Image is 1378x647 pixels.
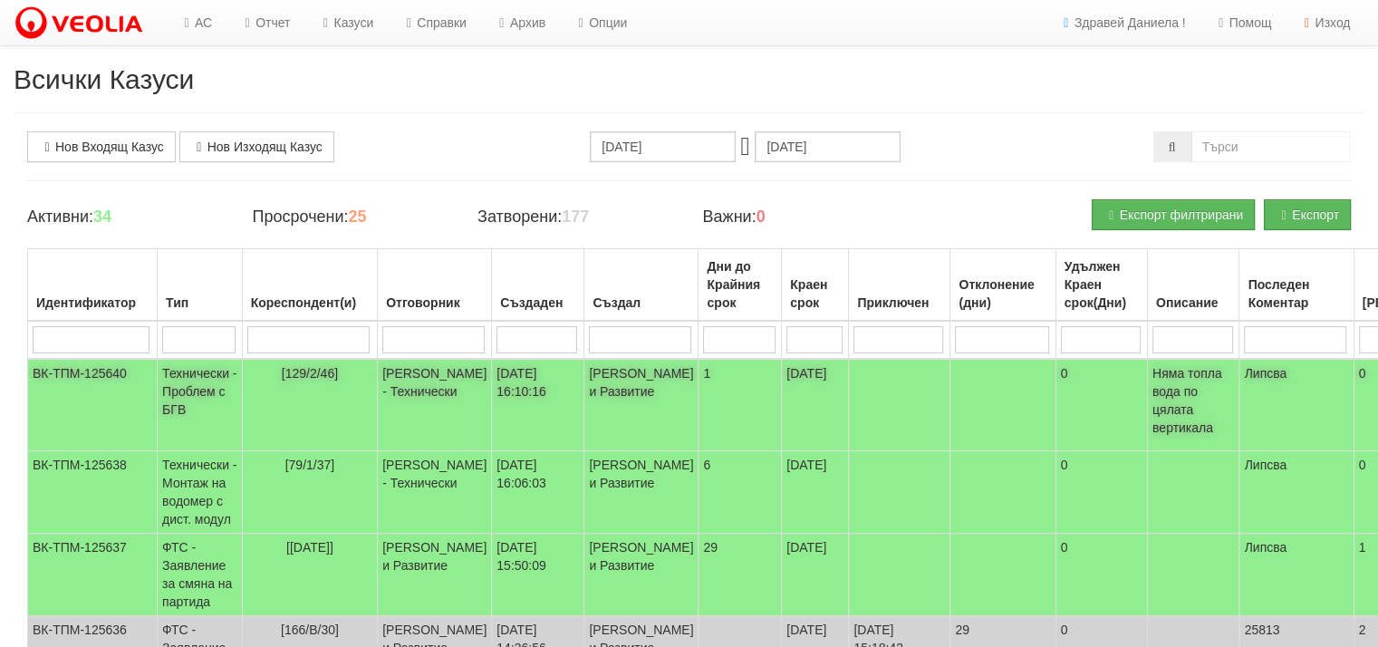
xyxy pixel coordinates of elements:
th: Създаден: No sort applied, activate to apply an ascending sort [492,249,584,322]
h4: Просрочени: [253,208,451,227]
th: Отговорник: No sort applied, activate to apply an ascending sort [378,249,492,322]
td: [DATE] 16:06:03 [492,451,584,534]
th: Кореспондент(и): No sort applied, activate to apply an ascending sort [242,249,377,322]
td: [PERSON_NAME] - Технически [378,451,492,534]
button: Експорт [1264,199,1351,230]
a: Нов Изходящ Казус [179,131,334,162]
span: 25813 [1244,623,1279,637]
td: ВК-ТПМ-125638 [28,451,158,534]
td: [PERSON_NAME] и Развитие [584,451,699,534]
td: 0 [1055,451,1147,534]
div: Тип [162,290,237,315]
div: Описание [1152,290,1235,315]
div: Идентификатор [33,290,152,315]
td: [DATE] 15:50:09 [492,534,584,616]
b: 34 [93,208,111,226]
td: [PERSON_NAME] и Развитие [584,534,699,616]
td: [DATE] [782,451,849,534]
th: Описание: No sort applied, activate to apply an ascending sort [1147,249,1239,322]
td: ВК-ТПМ-125637 [28,534,158,616]
td: Технически - Монтаж на водомер с дист. модул [158,451,243,534]
span: 29 [703,540,718,555]
span: 6 [703,458,710,472]
td: 0 [1055,534,1147,616]
td: Технически - Проблем с БГВ [158,359,243,451]
th: Последен Коментар: No sort applied, activate to apply an ascending sort [1239,249,1354,322]
h4: Важни: [703,208,901,227]
span: [79/1/37] [285,458,335,472]
td: 0 [1055,359,1147,451]
th: Тип: No sort applied, activate to apply an ascending sort [158,249,243,322]
div: Отговорник [382,290,487,315]
span: [[DATE]] [286,540,333,555]
span: Липсва [1244,458,1286,472]
h2: Всички Казуси [14,64,1364,94]
span: 1 [703,366,710,381]
td: [PERSON_NAME] и Развитие [378,534,492,616]
td: [DATE] [782,534,849,616]
h4: Затворени: [477,208,676,227]
b: 177 [562,208,589,226]
span: Липсва [1244,366,1286,381]
input: Търсене по Идентификатор, Бл/Вх/Ап, Тип, Описание, Моб. Номер, Имейл, Файл, Коментар, [1191,131,1352,162]
th: Създал: No sort applied, activate to apply an ascending sort [584,249,699,322]
td: [PERSON_NAME] - Технически [378,359,492,451]
td: ВК-ТПМ-125640 [28,359,158,451]
div: Дни до Крайния срок [703,254,776,315]
span: [166/В/30] [281,623,339,637]
h4: Активни: [27,208,226,227]
button: Експорт филтрирани [1092,199,1255,230]
div: Приключен [853,290,945,315]
b: 25 [348,208,366,226]
div: Създал [589,290,693,315]
td: [DATE] [782,359,849,451]
img: VeoliaLogo.png [14,5,151,43]
b: 0 [756,208,766,226]
p: Няма топла вода по цялата вертикала [1152,364,1235,437]
td: [DATE] 16:10:16 [492,359,584,451]
th: Краен срок: No sort applied, activate to apply an ascending sort [782,249,849,322]
div: Удължен Краен срок(Дни) [1061,254,1142,315]
th: Приключен: No sort applied, activate to apply an ascending sort [849,249,950,322]
td: [PERSON_NAME] и Развитие [584,359,699,451]
span: [129/2/46] [282,366,338,381]
div: Последен Коментар [1244,272,1348,315]
a: Нов Входящ Казус [27,131,176,162]
th: Идентификатор: No sort applied, activate to apply an ascending sort [28,249,158,322]
span: Липсва [1244,540,1286,555]
div: Отклонение (дни) [955,272,1050,315]
th: Отклонение (дни): No sort applied, activate to apply an ascending sort [950,249,1055,322]
div: Краен срок [786,272,843,315]
div: Кореспондент(и) [247,290,372,315]
td: ФТС - Заявление за смяна на партида [158,534,243,616]
div: Създаден [496,290,579,315]
th: Дни до Крайния срок: No sort applied, activate to apply an ascending sort [699,249,782,322]
th: Удължен Краен срок(Дни): No sort applied, activate to apply an ascending sort [1055,249,1147,322]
